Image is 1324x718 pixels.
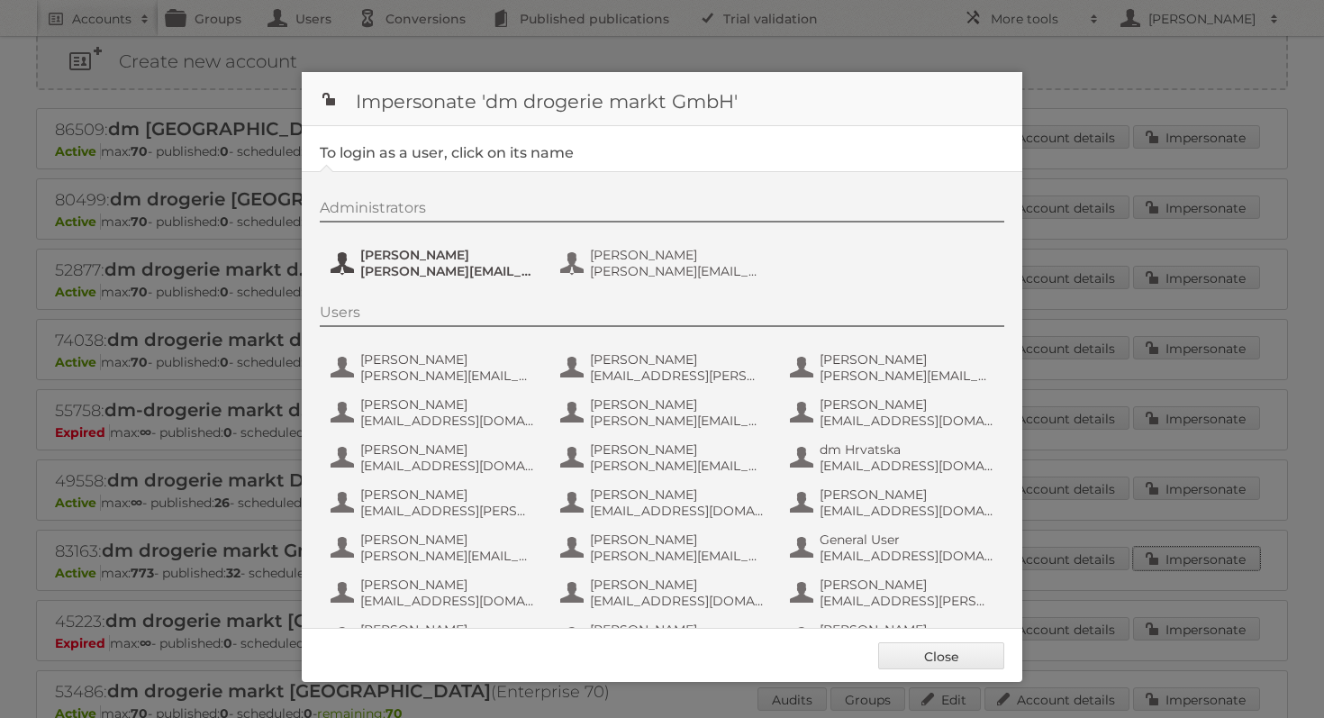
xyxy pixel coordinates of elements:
span: [PERSON_NAME][EMAIL_ADDRESS][DOMAIN_NAME] [360,368,535,384]
span: [PERSON_NAME] [820,622,994,638]
span: dm Hrvatska [820,441,994,458]
button: [PERSON_NAME] [EMAIL_ADDRESS][PERSON_NAME][DOMAIN_NAME] [788,575,1000,611]
button: [PERSON_NAME] [EMAIL_ADDRESS][PERSON_NAME][DOMAIN_NAME] [329,485,540,521]
button: [PERSON_NAME] [PERSON_NAME][EMAIL_ADDRESS][DOMAIN_NAME] [329,620,540,656]
span: [PERSON_NAME][EMAIL_ADDRESS][PERSON_NAME][DOMAIN_NAME] [360,263,535,279]
button: [PERSON_NAME] [EMAIL_ADDRESS][DOMAIN_NAME] [329,395,540,431]
span: [PERSON_NAME] [590,396,765,413]
span: [EMAIL_ADDRESS][DOMAIN_NAME] [820,503,994,519]
span: [PERSON_NAME] [360,441,535,458]
h1: Impersonate 'dm drogerie markt GmbH' [302,72,1022,126]
span: [PERSON_NAME] [360,577,535,593]
span: [PERSON_NAME] [820,351,994,368]
span: [EMAIL_ADDRESS][DOMAIN_NAME] [820,548,994,564]
span: [EMAIL_ADDRESS][DOMAIN_NAME] [820,413,994,429]
button: [PERSON_NAME] [EMAIL_ADDRESS][DOMAIN_NAME] [558,485,770,521]
span: [PERSON_NAME][EMAIL_ADDRESS][PERSON_NAME][DOMAIN_NAME] [820,368,994,384]
span: [PERSON_NAME] [360,247,535,263]
span: [PERSON_NAME] [820,396,994,413]
span: [PERSON_NAME][EMAIL_ADDRESS][PERSON_NAME][DOMAIN_NAME] [590,413,765,429]
button: [PERSON_NAME] [PERSON_NAME][EMAIL_ADDRESS][PERSON_NAME][DOMAIN_NAME] [558,395,770,431]
button: [PERSON_NAME] [EMAIL_ADDRESS][DOMAIN_NAME] [558,575,770,611]
span: [EMAIL_ADDRESS][PERSON_NAME][DOMAIN_NAME] [590,368,765,384]
span: [EMAIL_ADDRESS][DOMAIN_NAME] [590,593,765,609]
span: [PERSON_NAME] [820,486,994,503]
span: [PERSON_NAME] [360,396,535,413]
button: [PERSON_NAME] [PERSON_NAME][EMAIL_ADDRESS][PERSON_NAME][DOMAIN_NAME] [558,245,770,281]
span: [PERSON_NAME] [590,577,765,593]
span: [EMAIL_ADDRESS][DOMAIN_NAME] [360,413,535,429]
span: [PERSON_NAME][EMAIL_ADDRESS][DOMAIN_NAME] [360,548,535,564]
span: [PERSON_NAME] [590,622,765,638]
button: [PERSON_NAME] [PERSON_NAME][EMAIL_ADDRESS][PERSON_NAME][DOMAIN_NAME] [788,620,1000,656]
span: [PERSON_NAME][EMAIL_ADDRESS][DOMAIN_NAME] [590,548,765,564]
button: [PERSON_NAME] [PERSON_NAME][EMAIL_ADDRESS][DOMAIN_NAME] [329,350,540,386]
div: Users [320,304,1004,327]
a: Close [878,642,1004,669]
legend: To login as a user, click on its name [320,144,574,161]
span: [EMAIL_ADDRESS][DOMAIN_NAME] [590,503,765,519]
button: [PERSON_NAME] [PERSON_NAME][EMAIL_ADDRESS][PERSON_NAME][DOMAIN_NAME] [329,245,540,281]
button: [PERSON_NAME] [PERSON_NAME][EMAIL_ADDRESS][DOMAIN_NAME] [329,530,540,566]
button: [PERSON_NAME] [PERSON_NAME][EMAIL_ADDRESS][DOMAIN_NAME] [558,530,770,566]
span: [PERSON_NAME][EMAIL_ADDRESS][PERSON_NAME][DOMAIN_NAME] [590,263,765,279]
span: [EMAIL_ADDRESS][DOMAIN_NAME] [360,458,535,474]
span: [PERSON_NAME] [590,247,765,263]
span: [EMAIL_ADDRESS][DOMAIN_NAME] [360,593,535,609]
button: [PERSON_NAME] [PERSON_NAME][EMAIL_ADDRESS][PERSON_NAME][DOMAIN_NAME] [788,350,1000,386]
span: [PERSON_NAME] [590,486,765,503]
button: [PERSON_NAME] [EMAIL_ADDRESS][DOMAIN_NAME] [788,395,1000,431]
span: [PERSON_NAME] [590,441,765,458]
button: General User [EMAIL_ADDRESS][DOMAIN_NAME] [788,530,1000,566]
span: [EMAIL_ADDRESS][DOMAIN_NAME] [820,458,994,474]
span: [PERSON_NAME] [590,532,765,548]
span: [PERSON_NAME] [360,351,535,368]
button: [PERSON_NAME] [EMAIL_ADDRESS][DOMAIN_NAME] [329,575,540,611]
button: [PERSON_NAME] [EMAIL_ADDRESS][PERSON_NAME][DOMAIN_NAME] [558,620,770,656]
span: [EMAIL_ADDRESS][PERSON_NAME][DOMAIN_NAME] [360,503,535,519]
button: [PERSON_NAME] [PERSON_NAME][EMAIL_ADDRESS][DOMAIN_NAME] [558,440,770,476]
button: dm Hrvatska [EMAIL_ADDRESS][DOMAIN_NAME] [788,440,1000,476]
span: [PERSON_NAME] [820,577,994,593]
button: [PERSON_NAME] [EMAIL_ADDRESS][PERSON_NAME][DOMAIN_NAME] [558,350,770,386]
span: [PERSON_NAME][EMAIL_ADDRESS][DOMAIN_NAME] [590,458,765,474]
span: General User [820,532,994,548]
button: [PERSON_NAME] [EMAIL_ADDRESS][DOMAIN_NAME] [329,440,540,476]
span: [EMAIL_ADDRESS][PERSON_NAME][DOMAIN_NAME] [820,593,994,609]
span: [PERSON_NAME] [360,532,535,548]
span: [PERSON_NAME] [360,486,535,503]
span: [PERSON_NAME] [360,622,535,638]
div: Administrators [320,199,1004,223]
button: [PERSON_NAME] [EMAIL_ADDRESS][DOMAIN_NAME] [788,485,1000,521]
span: [PERSON_NAME] [590,351,765,368]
